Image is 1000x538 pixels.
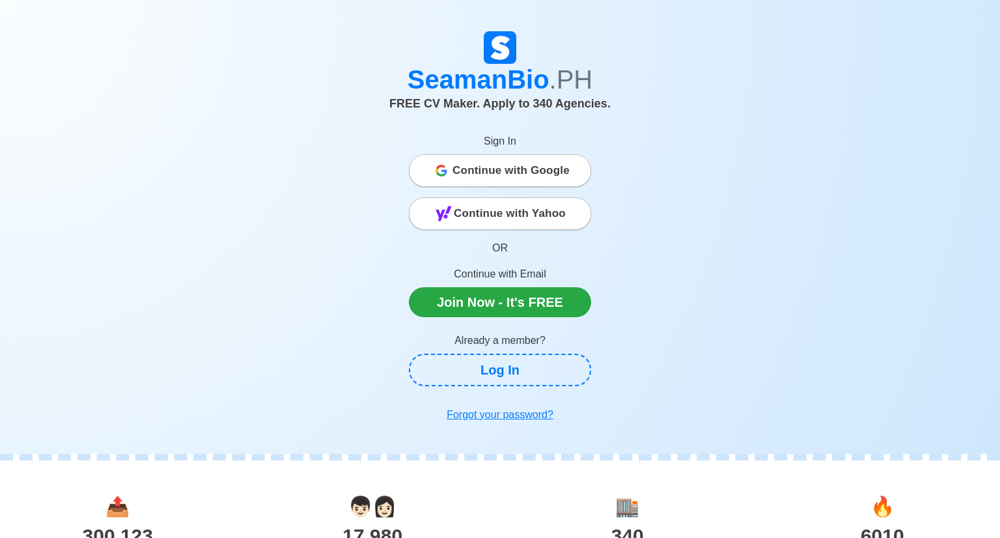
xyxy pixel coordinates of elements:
h1: SeamanBio [139,64,861,95]
span: users [348,496,396,517]
span: agencies [615,496,639,517]
span: applications [105,496,130,517]
button: Continue with Google [409,154,591,187]
span: jobs [870,496,895,517]
span: FREE CV Maker. Apply to 340 Agencies. [389,97,611,110]
a: Log In [409,354,591,386]
span: Continue with Yahoo [454,201,566,227]
u: Forgot your password? [447,409,553,420]
span: Continue with Google [452,158,570,184]
img: Logo [484,31,516,64]
span: .PH [549,65,593,94]
a: Forgot your password? [409,402,591,428]
p: OR [409,240,591,256]
p: Sign In [409,134,591,149]
p: Continue with Email [409,266,591,282]
button: Continue with Yahoo [409,197,591,230]
a: Join Now - It's FREE [409,287,591,317]
p: Already a member? [409,333,591,348]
